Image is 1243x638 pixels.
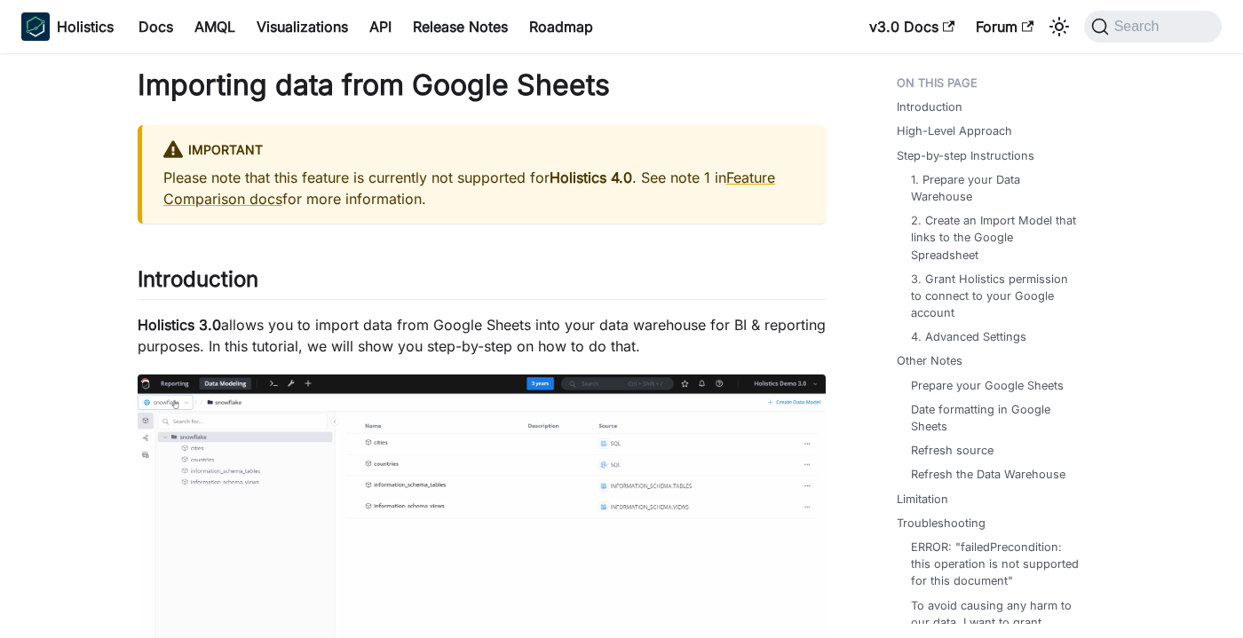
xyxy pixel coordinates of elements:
span: Search [1109,19,1170,35]
a: High-Level Approach [897,122,1012,139]
a: 2. Create an Import Model that links to the Google Spreadsheet [911,212,1079,264]
a: Date formatting in Google Sheets [911,401,1079,435]
a: Forum [965,12,1044,41]
a: Limitation [897,491,948,508]
h2: Introduction [138,266,826,300]
button: Search (Command+K) [1084,11,1222,43]
a: Other Notes [897,352,962,369]
p: allows you to import data from Google Sheets into your data warehouse for BI & reporting purposes... [138,314,826,357]
a: Release Notes [402,12,519,41]
img: Holistics [21,12,50,41]
a: 1. Prepare your Data Warehouse [911,171,1079,205]
strong: Holistics 4.0 [550,169,632,186]
a: Refresh the Data Warehouse [911,466,1065,483]
b: Holistics [57,16,114,37]
a: Prepare your Google Sheets [911,377,1064,394]
a: API [359,12,402,41]
a: HolisticsHolisticsHolistics [21,12,114,41]
h1: Importing data from Google Sheets [138,67,826,103]
a: Introduction [897,98,962,115]
p: Please note that this feature is currently not supported for . See note 1 in for more information. [163,167,804,209]
a: Step-by-step Instructions [897,147,1034,164]
a: Roadmap [519,12,604,41]
a: Refresh source [911,442,994,459]
div: Important [163,139,804,162]
a: 4. Advanced Settings [911,328,1026,345]
a: Docs [128,12,184,41]
strong: Holistics 3.0 [138,316,221,334]
a: AMQL [184,12,246,41]
a: 3. Grant Holistics permission to connect to your Google account [911,271,1079,322]
a: Visualizations [246,12,359,41]
button: Switch between dark and light mode (currently system mode) [1045,12,1073,41]
a: v3.0 Docs [859,12,965,41]
a: Feature Comparison docs [163,169,775,208]
a: Troubleshooting [897,515,986,532]
a: ERROR: "failedPrecondition: this operation is not supported for this document" [911,539,1079,590]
